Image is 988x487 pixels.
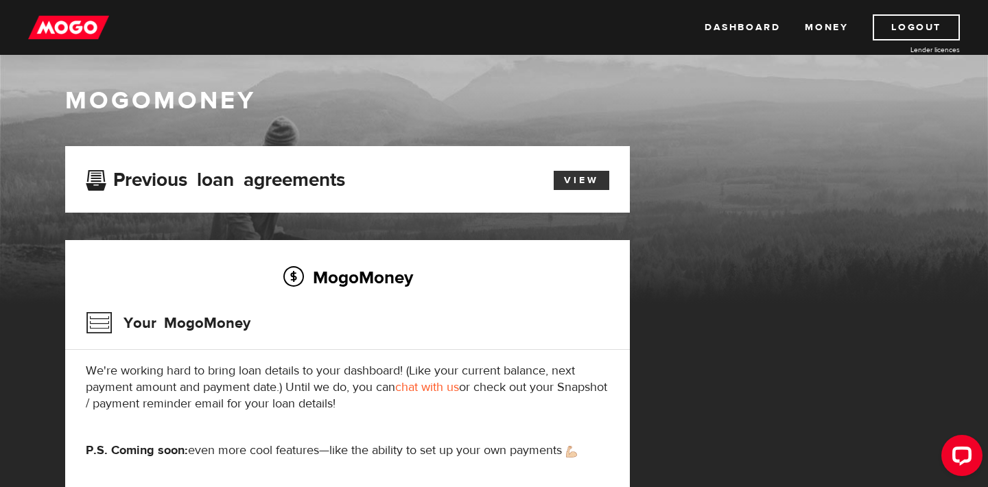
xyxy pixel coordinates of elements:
[805,14,848,40] a: Money
[65,86,923,115] h1: MogoMoney
[28,14,109,40] img: mogo_logo-11ee424be714fa7cbb0f0f49df9e16ec.png
[86,263,609,292] h2: MogoMoney
[86,363,609,412] p: We're working hard to bring loan details to your dashboard! (Like your current balance, next paym...
[86,305,250,341] h3: Your MogoMoney
[554,171,609,190] a: View
[395,379,459,395] a: chat with us
[857,45,960,55] a: Lender licences
[705,14,780,40] a: Dashboard
[86,442,188,458] strong: P.S. Coming soon:
[86,442,609,459] p: even more cool features—like the ability to set up your own payments
[873,14,960,40] a: Logout
[86,169,345,187] h3: Previous loan agreements
[930,429,988,487] iframe: LiveChat chat widget
[566,446,577,458] img: strong arm emoji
